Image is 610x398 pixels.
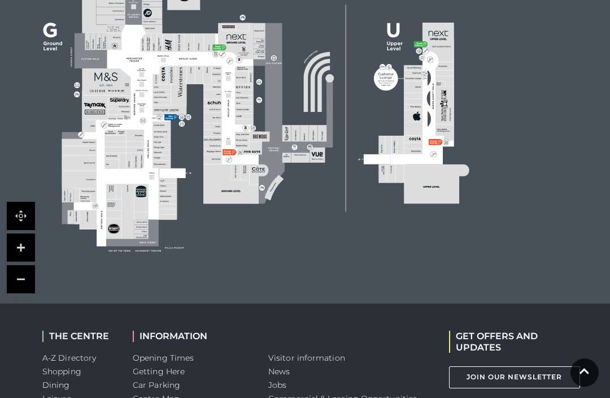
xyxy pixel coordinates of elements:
[133,353,194,363] a: Opening Times
[42,380,70,390] a: Dining
[133,366,185,377] a: Getting Here
[268,366,290,377] a: News
[268,353,345,363] a: Visitor information
[449,366,580,388] a: Join Our Newsletter
[42,366,81,377] a: Shopping
[42,331,116,341] h2: THE CENTRE
[133,331,251,341] h2: INFORMATION
[133,380,180,390] a: Car Parking
[268,380,286,390] a: Jobs
[42,353,96,363] a: A-Z Directory
[449,331,568,352] h2: GET OFFERS AND UPDATES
